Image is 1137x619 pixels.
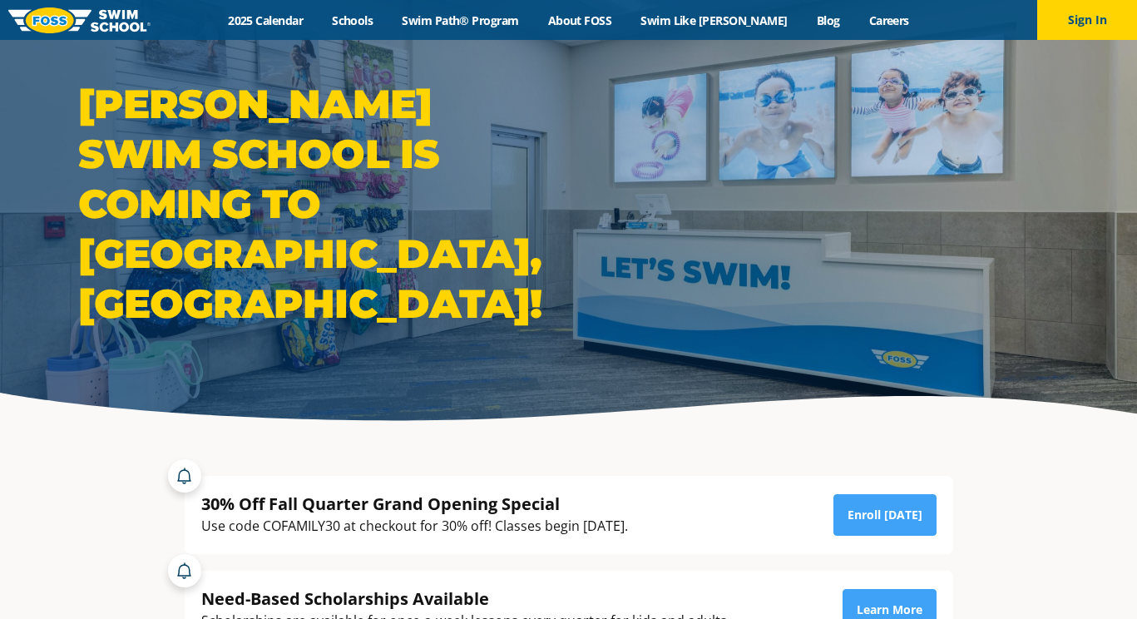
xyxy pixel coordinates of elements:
[201,587,730,610] div: Need-Based Scholarships Available
[201,493,628,515] div: 30% Off Fall Quarter Grand Opening Special
[854,12,923,28] a: Careers
[388,12,533,28] a: Swim Path® Program
[626,12,803,28] a: Swim Like [PERSON_NAME]
[833,494,937,536] a: Enroll [DATE]
[201,515,628,537] div: Use code COFAMILY30 at checkout for 30% off! Classes begin [DATE].
[214,12,318,28] a: 2025 Calendar
[78,79,561,329] h1: [PERSON_NAME] Swim School is coming to [GEOGRAPHIC_DATA], [GEOGRAPHIC_DATA]!
[533,12,626,28] a: About FOSS
[8,7,151,33] img: FOSS Swim School Logo
[802,12,854,28] a: Blog
[318,12,388,28] a: Schools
